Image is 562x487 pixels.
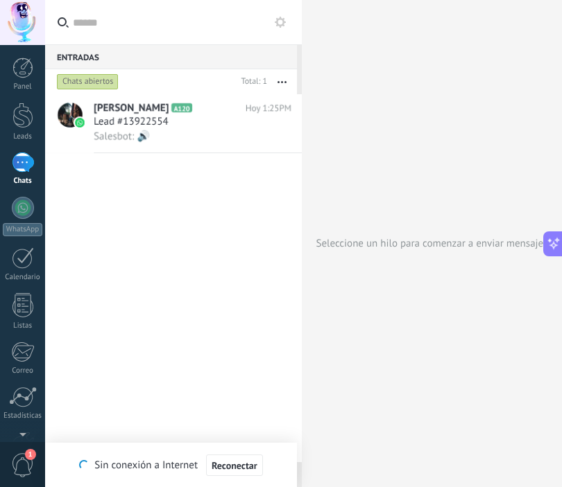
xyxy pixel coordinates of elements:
div: Panel [3,82,43,91]
img: icon [75,118,85,127]
button: Reconectar [206,454,263,477]
div: WhatsApp [3,223,42,236]
a: avataricon[PERSON_NAME]A120Hoy 1:25PMLead #13922554Salesbot: 🔊 [45,94,302,152]
div: Listas [3,321,43,330]
div: Estadísticas [3,411,43,420]
span: A120 [171,103,191,112]
div: Correo [3,366,43,375]
span: Lead #13922554 [94,115,169,129]
div: Entradas [45,44,297,69]
div: Sin conexión a Internet [79,454,262,477]
span: 1 [25,449,36,460]
button: Más [267,69,297,94]
div: Calendario [3,273,43,282]
span: Hoy 1:25PM [246,101,291,115]
span: Reconectar [212,461,257,470]
span: Salesbot: 🔊 [94,130,150,143]
div: Chats abiertos [57,73,119,90]
div: Leads [3,132,43,141]
span: [PERSON_NAME] [94,101,169,115]
div: Total: 1 [236,75,267,89]
div: Chats [3,177,43,186]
